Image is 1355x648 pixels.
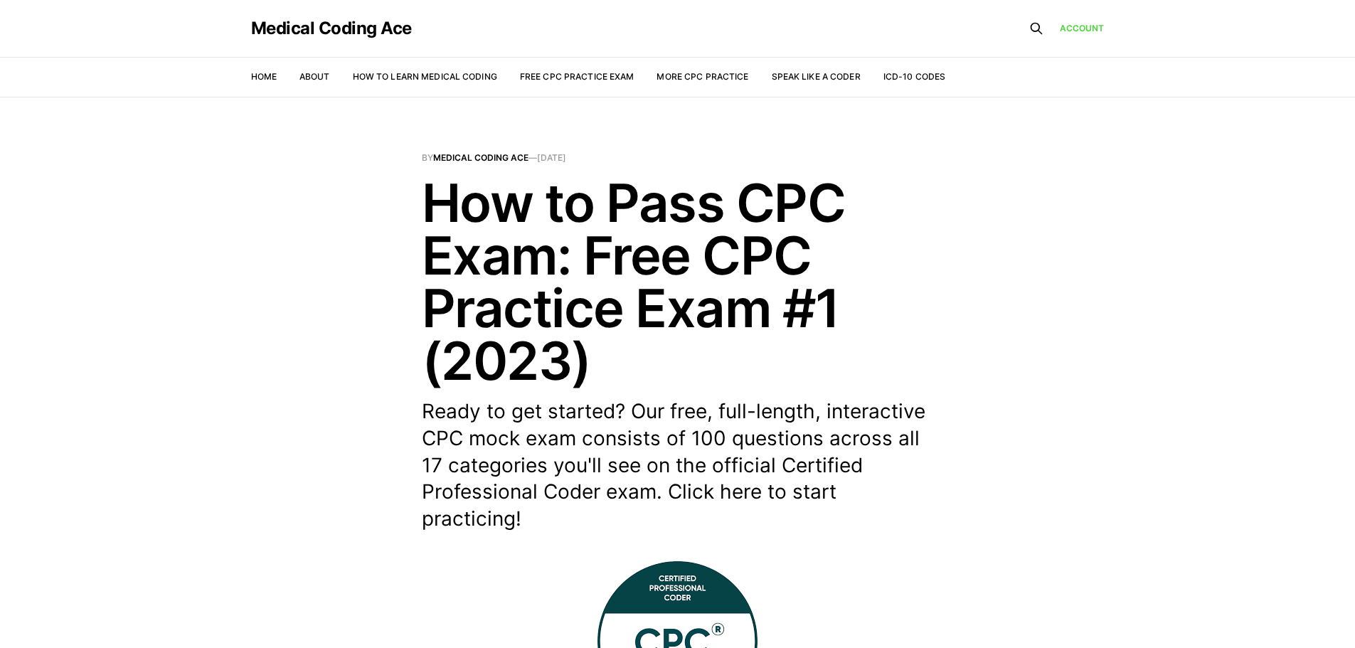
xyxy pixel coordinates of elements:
[353,71,497,82] a: How to Learn Medical Coding
[883,71,945,82] a: ICD-10 Codes
[772,71,861,82] a: Speak Like a Coder
[299,71,330,82] a: About
[520,71,634,82] a: Free CPC Practice Exam
[537,152,566,163] time: [DATE]
[251,71,277,82] a: Home
[1060,21,1105,35] a: Account
[422,398,934,533] p: Ready to get started? Our free, full-length, interactive CPC mock exam consists of 100 questions ...
[422,176,934,387] h1: How to Pass CPC Exam: Free CPC Practice Exam #1 (2023)
[251,20,412,37] a: Medical Coding Ace
[657,71,748,82] a: More CPC Practice
[433,152,528,163] a: Medical Coding Ace
[422,154,934,162] span: By —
